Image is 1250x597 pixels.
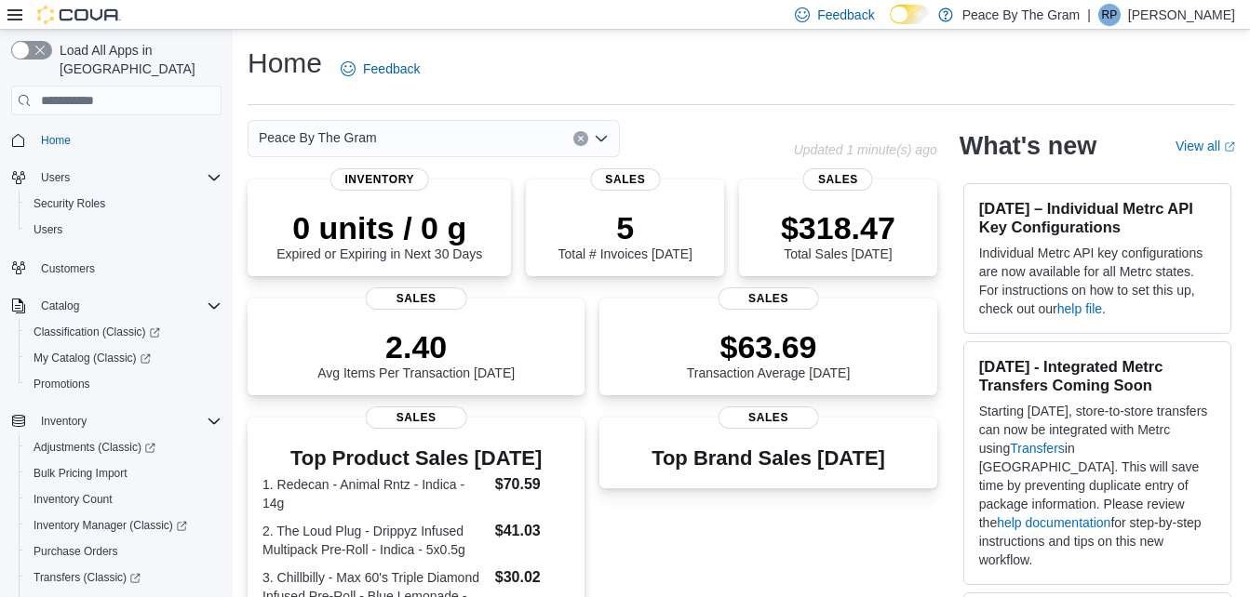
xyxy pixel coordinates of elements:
[1102,4,1118,26] span: RP
[495,566,571,589] dd: $30.02
[26,321,168,343] a: Classification (Classic)
[26,347,222,369] span: My Catalog (Classic)
[687,328,851,380] div: Transaction Average [DATE]
[979,244,1216,318] p: Individual Metrc API key configurations are now available for all Metrc states. For instructions ...
[590,168,660,191] span: Sales
[41,414,87,429] span: Inventory
[26,462,135,484] a: Bulk Pricing Import
[333,50,427,87] a: Feedback
[26,321,222,343] span: Classification (Classic)
[652,447,885,470] h3: Top Brand Sales [DATE]
[890,24,891,25] span: Dark Mode
[26,462,222,484] span: Bulk Pricing Import
[37,6,121,24] img: Cova
[26,192,113,215] a: Security Roles
[962,4,1081,26] p: Peace By The Gram
[1128,4,1235,26] p: [PERSON_NAME]
[34,128,222,152] span: Home
[34,518,187,533] span: Inventory Manager (Classic)
[781,209,895,261] div: Total Sales [DATE]
[34,440,155,455] span: Adjustments (Classic)
[794,142,937,157] p: Updated 1 minute(s) ago
[276,209,482,261] div: Expired or Expiring in Next 30 Days
[276,209,482,246] p: 0 units / 0 g
[558,209,692,261] div: Total # Invoices [DATE]
[52,41,222,78] span: Load All Apps in [GEOGRAPHIC_DATA]
[19,538,229,564] button: Purchase Orders
[4,254,229,281] button: Customers
[262,475,488,512] dt: 1. Redecan - Animal Rntz - Indica - 14g
[262,447,570,470] h3: Top Product Sales [DATE]
[366,287,467,310] span: Sales
[19,434,229,460] a: Adjustments (Classic)
[34,256,222,279] span: Customers
[19,486,229,512] button: Inventory Count
[803,168,873,191] span: Sales
[26,514,222,537] span: Inventory Manager (Classic)
[495,520,571,542] dd: $41.03
[26,514,195,537] a: Inventory Manager (Classic)
[34,166,222,189] span: Users
[34,129,78,152] a: Home
[718,287,819,310] span: Sales
[558,209,692,246] p: 5
[34,222,62,237] span: Users
[41,133,71,148] span: Home
[19,512,229,538] a: Inventory Manager (Classic)
[34,377,90,391] span: Promotions
[4,293,229,319] button: Catalog
[19,460,229,486] button: Bulk Pricing Import
[960,131,1096,161] h2: What's new
[19,319,229,345] a: Classification (Classic)
[248,45,322,82] h1: Home
[34,351,151,365] span: My Catalog (Classic)
[26,373,98,395] a: Promotions
[781,209,895,246] p: $318.47
[19,564,229,590] a: Transfers (Classic)
[19,345,229,371] a: My Catalog (Classic)
[890,5,929,24] input: Dark Mode
[19,217,229,243] button: Users
[979,402,1216,569] p: Starting [DATE], store-to-store transfers can now be integrated with Metrc using in [GEOGRAPHIC_D...
[34,410,94,432] button: Inventory
[1176,139,1235,153] a: View allExternal link
[34,295,87,317] button: Catalog
[34,410,222,432] span: Inventory
[4,408,229,434] button: Inventory
[19,191,229,217] button: Security Roles
[317,328,515,380] div: Avg Items Per Transaction [DATE]
[26,566,222,589] span: Transfers (Classic)
[259,126,377,149] span: Peace By The Gram
[26,540,126,563] a: Purchase Orders
[363,60,420,78] span: Feedback
[41,170,70,185] span: Users
[366,406,467,429] span: Sales
[26,219,70,241] a: Users
[26,436,163,458] a: Adjustments (Classic)
[26,192,222,215] span: Security Roles
[329,168,429,191] span: Inventory
[26,566,148,589] a: Transfers (Classic)
[26,540,222,563] span: Purchase Orders
[26,347,158,369] a: My Catalog (Classic)
[997,515,1110,530] a: help documentation
[26,219,222,241] span: Users
[34,544,118,559] span: Purchase Orders
[34,492,113,507] span: Inventory Count
[26,488,120,511] a: Inventory Count
[979,199,1216,236] h3: [DATE] – Individual Metrc API Key Configurations
[573,131,588,146] button: Clear input
[979,357,1216,394] h3: [DATE] - Integrated Metrc Transfers Coming Soon
[26,436,222,458] span: Adjustments (Classic)
[41,298,79,313] span: Catalog
[34,570,141,585] span: Transfers (Classic)
[26,488,222,511] span: Inventory Count
[34,466,128,481] span: Bulk Pricing Import
[1010,441,1065,456] a: Transfers
[34,196,105,211] span: Security Roles
[34,258,102,280] a: Customers
[4,165,229,191] button: Users
[317,328,515,365] p: 2.40
[495,473,571,496] dd: $70.59
[1224,141,1235,153] svg: External link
